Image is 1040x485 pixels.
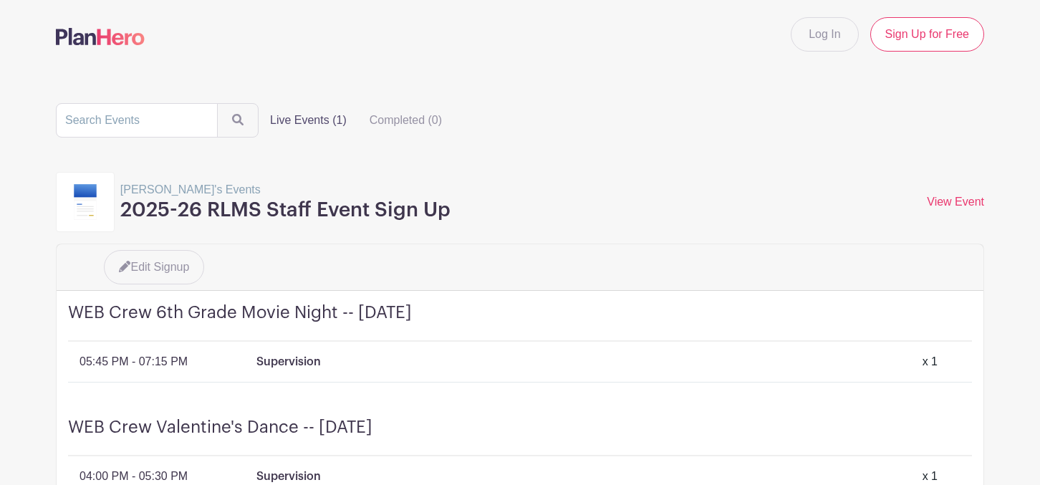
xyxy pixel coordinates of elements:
p: [PERSON_NAME]'s Events [120,181,451,198]
h4: WEB Crew Valentine's Dance -- [DATE] [68,417,972,456]
label: Live Events (1) [259,106,358,135]
div: filters [259,106,453,135]
p: 04:00 PM - 05:30 PM [80,468,188,485]
p: Supervision [256,468,321,485]
a: View Event [927,196,984,208]
img: logo-507f7623f17ff9eddc593b1ce0a138ce2505c220e1c5a4e2b4648c50719b7d32.svg [56,28,145,45]
a: Log In [791,17,858,52]
p: Supervision [256,353,321,370]
a: Sign Up for Free [870,17,984,52]
div: x 1 [923,353,938,370]
h3: 2025-26 RLMS Staff Event Sign Up [120,198,451,223]
h4: WEB Crew 6th Grade Movie Night -- [DATE] [68,302,972,342]
label: Completed (0) [358,106,453,135]
p: 05:45 PM - 07:15 PM [80,353,188,370]
img: template9-63edcacfaf2fb6570c2d519c84fe92c0a60f82f14013cd3b098e25ecaaffc40c.svg [74,184,97,220]
input: Search Events [56,103,218,138]
a: Edit Signup [104,250,204,284]
div: x 1 [923,468,938,485]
